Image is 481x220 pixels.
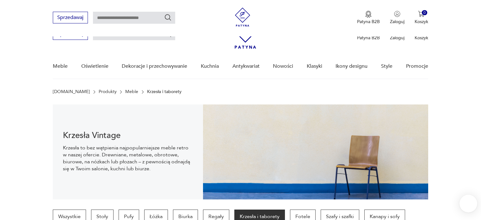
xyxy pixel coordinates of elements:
a: Sprzedawaj [53,32,88,37]
div: 0 [422,10,427,16]
p: Krzesła to bez wątpienia najpopularniejsze meble retro w naszej ofercie. Drewniane, metalowe, obr... [63,144,193,172]
button: Sprzedawaj [53,12,88,23]
img: Ikona koszyka [418,11,424,17]
a: Dekoracje i przechowywanie [122,54,187,79]
button: Zaloguj [390,11,404,25]
a: Ikona medaluPatyna B2B [357,11,380,25]
a: Produkty [99,89,117,94]
button: 0Koszyk [415,11,428,25]
img: Patyna - sklep z meblami i dekoracjami vintage [233,8,252,27]
button: Patyna B2B [357,11,380,25]
a: Nowości [273,54,293,79]
p: Krzesła i taborety [147,89,182,94]
h1: Krzesła Vintage [63,132,193,139]
a: [DOMAIN_NAME] [53,89,90,94]
a: Oświetlenie [81,54,108,79]
a: Antykwariat [232,54,260,79]
p: Zaloguj [390,19,404,25]
a: Sprzedawaj [53,16,88,20]
a: Klasyki [307,54,322,79]
a: Kuchnia [201,54,219,79]
p: Patyna B2B [357,19,380,25]
img: bc88ca9a7f9d98aff7d4658ec262dcea.jpg [203,104,428,199]
a: Ikony designu [336,54,367,79]
img: Ikonka użytkownika [394,11,400,17]
img: Ikona medalu [365,11,372,18]
iframe: Smartsupp widget button [459,195,477,212]
a: Promocje [406,54,428,79]
p: Koszyk [415,19,428,25]
p: Patyna B2B [357,35,380,41]
a: Style [381,54,392,79]
a: Meble [125,89,138,94]
a: Meble [53,54,68,79]
button: Szukaj [164,14,172,21]
p: Zaloguj [390,35,404,41]
p: Koszyk [415,35,428,41]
